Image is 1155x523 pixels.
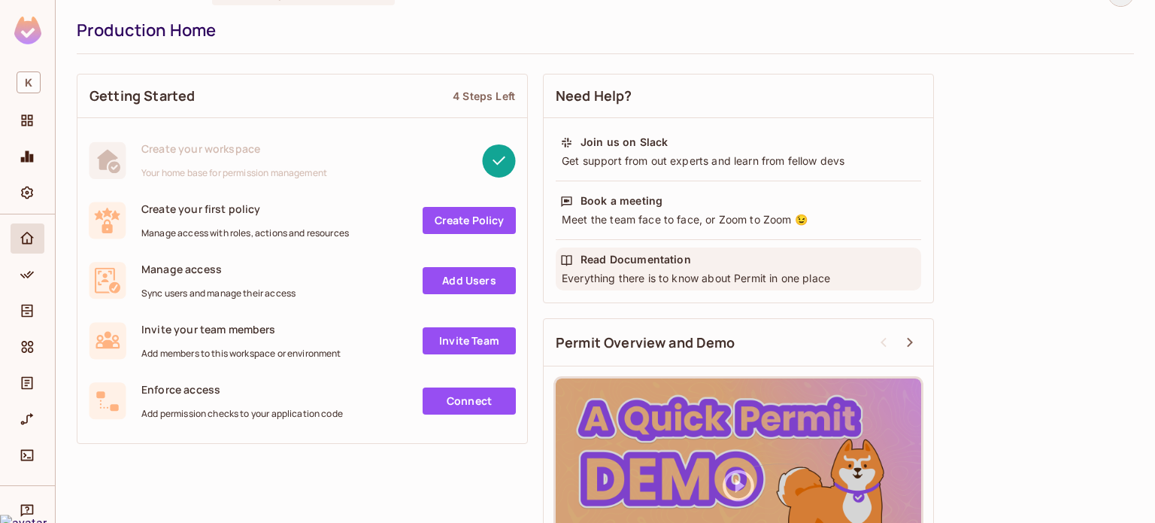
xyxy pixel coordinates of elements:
[11,141,44,172] div: Monitoring
[11,105,44,135] div: Projects
[556,333,735,352] span: Permit Overview and Demo
[423,267,516,294] a: Add Users
[453,89,515,103] div: 4 Steps Left
[141,322,341,336] span: Invite your team members
[11,223,44,254] div: Home
[423,207,516,234] a: Create Policy
[560,212,917,227] div: Meet the team face to face, or Zoom to Zoom 😉
[141,262,296,276] span: Manage access
[11,178,44,208] div: Settings
[141,382,343,397] span: Enforce access
[11,332,44,362] div: Elements
[560,271,917,286] div: Everything there is to know about Permit in one place
[141,202,349,216] span: Create your first policy
[89,87,195,105] span: Getting Started
[581,252,691,267] div: Read Documentation
[11,440,44,470] div: Connect
[11,368,44,398] div: Audit Log
[77,19,1126,41] div: Production Home
[141,167,327,179] span: Your home base for permission management
[560,154,917,169] div: Get support from out experts and learn from fellow devs
[11,65,44,99] div: Workspace: kirti
[581,193,662,208] div: Book a meeting
[11,296,44,326] div: Directory
[141,408,343,420] span: Add permission checks to your application code
[11,404,44,434] div: URL Mapping
[141,227,349,239] span: Manage access with roles, actions and resources
[11,260,44,290] div: Policy
[14,17,41,44] img: SReyMgAAAABJRU5ErkJggg==
[423,388,516,415] a: Connect
[141,141,327,156] span: Create your workspace
[141,287,296,300] span: Sync users and manage their access
[556,87,632,105] span: Need Help?
[581,135,668,150] div: Join us on Slack
[423,327,516,354] a: Invite Team
[17,71,41,93] span: K
[141,348,341,360] span: Add members to this workspace or environment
